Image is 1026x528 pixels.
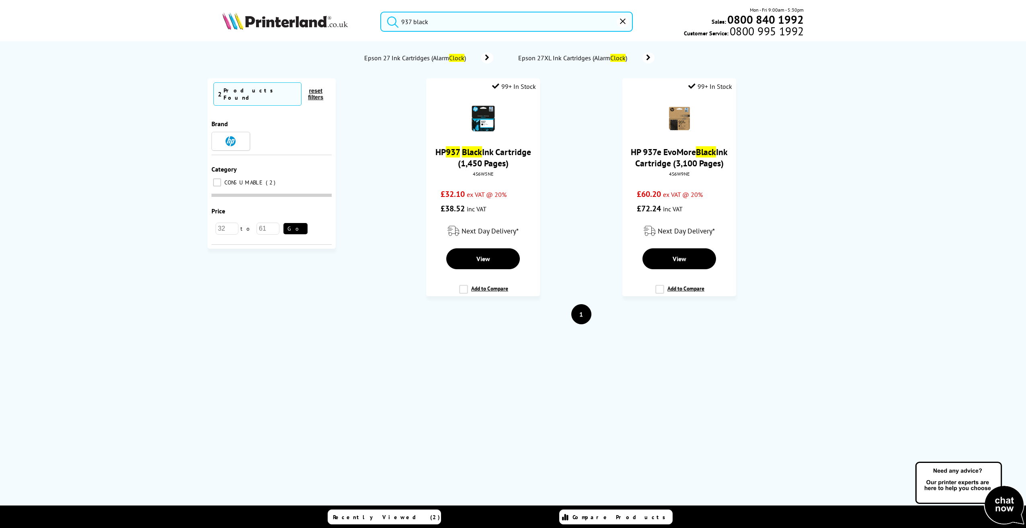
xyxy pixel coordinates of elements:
mark: Clock [449,54,464,62]
input: 32 [215,223,238,235]
span: to [238,225,256,232]
img: hp-937-black-ink-cartridge-small.png [469,104,497,133]
span: Brand [211,120,228,128]
button: Go [283,223,308,234]
a: Recently Viewed (2) [328,510,441,524]
img: HP [226,136,236,146]
span: ex VAT @ 20% [467,190,507,199]
span: CONSUMABLE [222,179,265,186]
a: Epson 27 Ink Cartridges (AlarmClock) [363,52,493,63]
b: 0800 840 1992 [727,12,804,27]
div: 4S6W9NE [628,171,730,177]
span: View [476,255,490,263]
span: £60.20 [637,189,661,199]
span: Next Day Delivery* [462,226,519,235]
input: 61 [256,223,279,235]
input: CONSUMABLE 2 [213,178,221,186]
a: View [446,248,520,269]
mark: Black [696,146,716,158]
img: Printerland Logo [222,12,348,30]
div: 99+ In Stock [492,82,536,90]
mark: Black [462,146,482,158]
div: 99+ In Stock [688,82,732,90]
div: Products Found [224,87,297,101]
span: Category [211,165,237,173]
span: inc VAT [663,205,683,213]
span: Mon - Fri 9:00am - 5:30pm [750,6,804,14]
mark: Clock [610,54,626,62]
a: View [642,248,716,269]
input: Search pr [380,12,633,32]
a: Epson 27XL Ink Cartridges (AlarmClock) [517,52,655,63]
label: Add to Compare [459,285,508,300]
span: ex VAT @ 20% [663,190,703,199]
span: £32.10 [441,189,465,199]
span: £38.52 [441,203,465,214]
a: 0800 840 1992 [726,16,804,23]
span: Customer Service: [684,27,804,37]
span: Compare Products [573,514,670,521]
span: £72.24 [637,203,661,214]
span: inc VAT [467,205,486,213]
mark: 937 [446,146,460,158]
div: modal_delivery [430,220,536,242]
div: modal_delivery [626,220,732,242]
span: Next Day Delivery* [658,226,715,235]
img: HP-937e-Black-Ink-Cartridge-Small.png [665,104,694,133]
span: 0800 995 1992 [728,27,804,35]
span: 2 [266,179,277,186]
a: Compare Products [559,510,673,524]
span: View [673,255,686,263]
a: HP937 BlackInk Cartridge (1,450 Pages) [435,146,531,169]
a: Printerland Logo [222,12,371,31]
span: Price [211,207,225,215]
img: Open Live Chat window [913,460,1026,526]
span: Epson 27XL Ink Cartridges (Alarm ) [517,54,630,62]
span: 2 [218,90,222,98]
span: Sales: [712,18,726,25]
div: 4S6W5NE [432,171,534,177]
span: Recently Viewed (2) [333,514,440,521]
a: HP 937e EvoMoreBlackInk Cartridge (3,100 Pages) [631,146,728,169]
button: reset filters [302,87,330,101]
span: Epson 27 Ink Cartridges (Alarm ) [363,54,469,62]
label: Add to Compare [655,285,704,300]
